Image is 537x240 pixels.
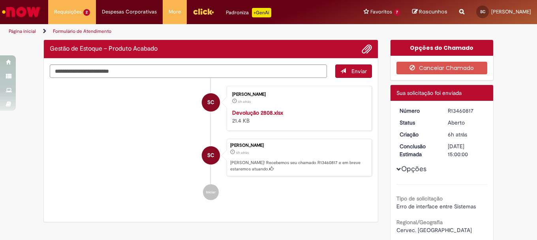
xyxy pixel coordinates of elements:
span: Rascunhos [419,8,447,15]
span: More [169,8,181,16]
span: Erro de interface entre Sistemas [396,203,476,210]
div: Suelen Ribeiro Da Silva Cruz [202,146,220,164]
span: SC [207,146,214,165]
div: [DATE] 15:00:00 [448,142,484,158]
div: [PERSON_NAME] [230,143,368,148]
a: Página inicial [9,28,36,34]
dt: Conclusão Estimada [394,142,442,158]
span: 6h atrás [448,131,467,138]
p: +GenAi [252,8,271,17]
div: R13460817 [448,107,484,115]
dt: Criação [394,130,442,138]
textarea: Digite sua mensagem aqui... [50,64,327,78]
img: ServiceNow [1,4,41,20]
div: Padroniza [226,8,271,17]
span: Sua solicitação foi enviada [396,89,462,96]
a: Formulário de Atendimento [53,28,111,34]
li: Suelen Ribeiro Da Silva Cruz [50,139,372,177]
div: 29/08/2025 08:43:33 [448,130,484,138]
span: Enviar [351,68,367,75]
div: Suelen Ribeiro Da Silva Cruz [202,93,220,111]
span: 7 [394,9,400,16]
ul: Trilhas de página [6,24,352,39]
a: Devolução 2808.xlsx [232,109,283,116]
time: 29/08/2025 08:43:33 [236,150,249,155]
dt: Número [394,107,442,115]
span: [PERSON_NAME] [491,8,531,15]
time: 29/08/2025 08:43:00 [238,99,251,104]
div: Opções do Chamado [391,40,494,56]
time: 29/08/2025 08:43:33 [448,131,467,138]
ul: Histórico de tíquete [50,78,372,208]
div: [PERSON_NAME] [232,92,364,97]
span: 6h atrás [238,99,251,104]
a: Rascunhos [412,8,447,16]
span: 6h atrás [236,150,249,155]
span: Requisições [54,8,82,16]
span: SC [480,9,485,14]
b: Regional/Geografia [396,219,443,226]
button: Adicionar anexos [362,44,372,54]
p: [PERSON_NAME]! Recebemos seu chamado R13460817 e em breve estaremos atuando. [230,160,368,172]
b: Tipo de solicitação [396,195,443,202]
span: Cervec. [GEOGRAPHIC_DATA] [396,227,472,234]
h2: Gestão de Estoque – Produto Acabado Histórico de tíquete [50,45,158,53]
span: SC [207,93,214,112]
div: Aberto [448,119,484,127]
button: Cancelar Chamado [396,62,488,74]
span: Favoritos [370,8,392,16]
img: click_logo_yellow_360x200.png [193,6,214,17]
button: Enviar [335,64,372,78]
div: 21.4 KB [232,109,364,125]
span: 2 [83,9,90,16]
dt: Status [394,119,442,127]
span: Despesas Corporativas [102,8,157,16]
